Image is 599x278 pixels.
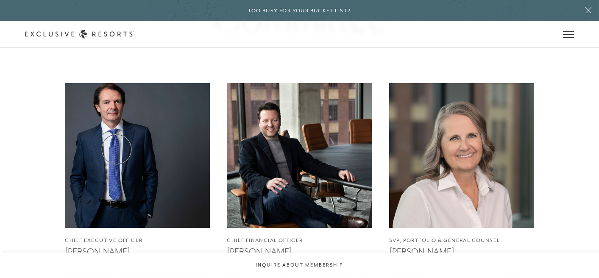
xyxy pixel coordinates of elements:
a: Chief Financial Officer[PERSON_NAME] [227,83,372,257]
h4: Chief Executive Officer [65,236,210,245]
h4: Chief Financial Officer [227,236,372,245]
button: Open navigation [563,31,574,37]
h3: [PERSON_NAME] [65,245,210,257]
h4: SVP, Portfolio & General Counsel [389,236,534,245]
iframe: Qualified Messenger [591,270,599,278]
a: SVP, Portfolio & General Counsel[PERSON_NAME] [389,83,534,257]
a: Chief Executive Officer[PERSON_NAME] [65,83,210,257]
h6: Too busy for your bucket list? [248,7,351,15]
h3: [PERSON_NAME] [227,245,372,257]
h3: [PERSON_NAME] [389,245,534,257]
